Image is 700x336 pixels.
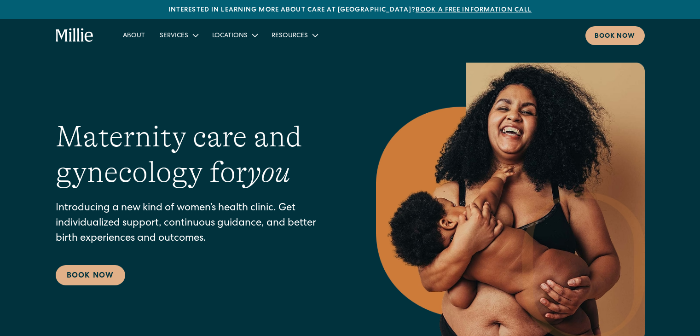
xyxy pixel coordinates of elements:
[416,7,532,13] a: Book a free information call
[272,31,308,41] div: Resources
[56,201,339,247] p: Introducing a new kind of women’s health clinic. Get individualized support, continuous guidance,...
[205,28,264,43] div: Locations
[152,28,205,43] div: Services
[56,119,339,190] h1: Maternity care and gynecology for
[247,156,290,189] em: you
[116,28,152,43] a: About
[585,26,645,45] a: Book now
[595,32,636,41] div: Book now
[212,31,248,41] div: Locations
[160,31,188,41] div: Services
[56,265,125,285] a: Book Now
[56,28,94,43] a: home
[264,28,324,43] div: Resources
